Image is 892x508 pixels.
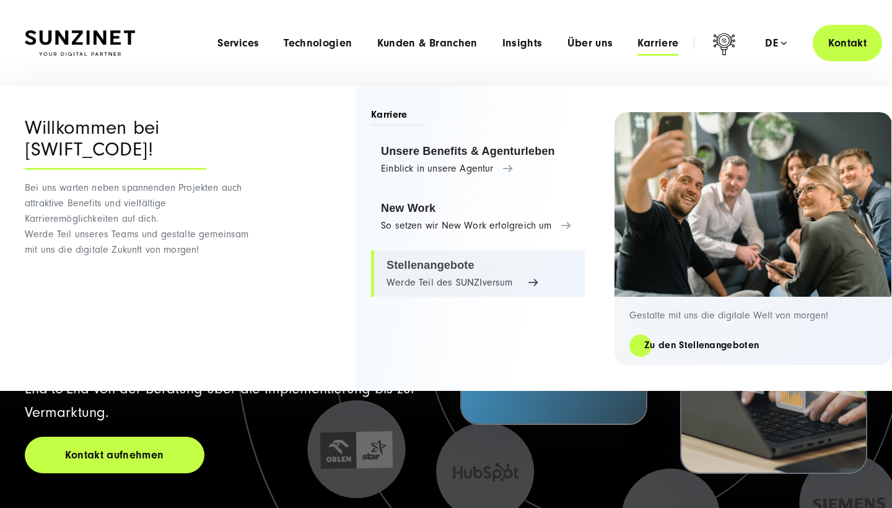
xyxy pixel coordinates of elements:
[25,437,204,473] a: Kontakt aufnehmen
[25,117,206,170] div: Willkommen bei [SWIFT_CODE]!
[371,136,585,183] a: Unsere Benefits & Agenturleben Einblick in unsere Agentur
[567,37,613,50] a: Über uns
[371,250,585,297] a: Stellenangebote Werde Teil des SUNZIversum
[765,37,787,50] div: de
[614,112,892,297] img: Digitalagentur und Internetagentur SUNZINET: 2 Frauen 3 Männer, die ein Selfie machen bei
[25,180,257,258] p: Bei uns warten neben spannenden Projekten auch attraktive Benefits und vielfältige Karrieremöglic...
[377,37,478,50] a: Kunden & Branchen
[371,108,422,126] span: Karriere
[25,30,135,56] img: SUNZINET Full Service Digital Agentur
[629,309,877,322] p: Gestalte mit uns die digitale Welt von morgen!
[217,37,259,50] a: Services
[502,37,543,50] a: Insights
[637,37,678,50] a: Karriere
[371,193,585,240] a: New Work So setzen wir New Work erfolgreich um
[629,338,774,353] a: Zu den Stellenangeboten
[813,25,882,61] a: Kontakt
[284,37,352,50] a: Technologien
